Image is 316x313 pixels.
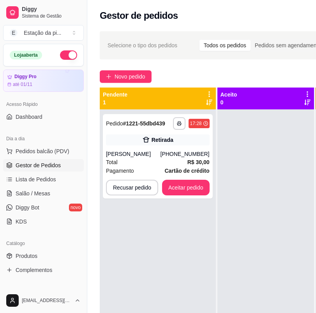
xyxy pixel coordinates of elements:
div: Dia a dia [3,132,84,145]
button: Aceitar pedido [162,180,210,195]
button: Pedidos balcão (PDV) [3,145,84,157]
button: Alterar Status [60,50,77,60]
span: Complementos [16,266,52,274]
div: Acesso Rápido [3,98,84,111]
p: 0 [221,98,237,106]
span: Salão / Mesas [16,190,50,197]
div: Catálogo [3,237,84,250]
strong: R$ 30,00 [187,159,210,165]
span: E [10,29,18,37]
button: Recusar pedido [106,180,158,195]
span: Dashboard [16,113,42,121]
a: KDS [3,215,84,228]
a: Gestor de Pedidos [3,159,84,172]
button: Novo pedido [100,70,152,83]
a: Salão / Mesas [3,187,84,200]
div: Retirada [152,136,173,144]
span: Selecione o tipo dos pedidos [108,41,177,50]
span: Gestor de Pedidos [16,161,61,169]
a: Lista de Pedidos [3,173,84,186]
div: [PERSON_NAME] [106,150,161,158]
a: DiggySistema de Gestão [3,3,84,22]
button: Select a team [3,25,84,41]
span: Diggy Bot [16,204,39,211]
span: Pedido [106,120,123,127]
span: Total [106,158,118,166]
strong: # 1221-55dbd439 [123,120,165,127]
article: Diggy Pro [14,74,37,80]
a: Diggy Botnovo [3,201,84,214]
button: [EMAIL_ADDRESS][DOMAIN_NAME] [3,291,84,310]
a: Produtos [3,250,84,262]
div: [PHONE_NUMBER] [161,150,210,158]
span: Pagamento [106,166,134,175]
a: Complementos [3,264,84,276]
span: Sistema de Gestão [22,13,81,19]
div: Loja aberta [10,51,42,59]
p: 1 [103,98,127,106]
span: Diggy [22,6,81,13]
a: Dashboard [3,111,84,123]
div: 17:28 [190,120,202,127]
div: Estação da pi ... [24,29,62,37]
span: Pedidos balcão (PDV) [16,147,69,155]
span: plus [106,74,111,79]
p: Pendente [103,91,127,98]
h2: Gestor de pedidos [100,9,178,22]
span: [EMAIL_ADDRESS][DOMAIN_NAME] [22,297,71,304]
strong: Cartão de crédito [164,168,209,174]
span: Lista de Pedidos [16,175,56,183]
span: Produtos [16,252,37,260]
article: até 01/11 [13,81,32,88]
p: Aceito [221,91,237,98]
span: KDS [16,218,27,225]
div: Todos os pedidos [199,40,251,51]
a: Diggy Proaté 01/11 [3,70,84,92]
span: Novo pedido [115,72,145,81]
